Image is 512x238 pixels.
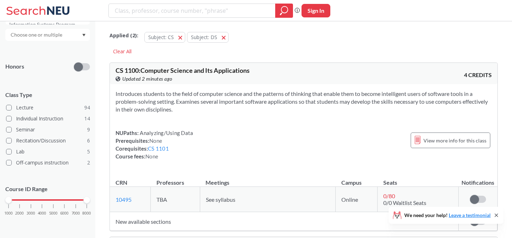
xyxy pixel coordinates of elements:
[459,172,497,187] th: Notifications
[6,136,90,145] label: Recitation/Discussion
[275,4,293,18] div: magnifying glass
[149,137,162,144] span: None
[5,91,90,99] span: Class Type
[116,179,127,186] div: CRN
[82,211,91,215] span: 8000
[27,211,35,215] span: 3000
[144,32,185,43] button: Subject: CS
[151,187,200,212] td: TBA
[110,46,135,57] div: Clear All
[206,196,235,203] span: See syllabus
[87,148,90,156] span: 5
[280,6,288,16] svg: magnifying glass
[9,21,90,28] p: Information Systems Program
[71,211,80,215] span: 7000
[449,212,491,218] a: Leave a testimonial
[110,32,138,39] span: Applied ( 2 ):
[6,158,90,167] label: Off-campus instruction
[378,172,459,187] th: Seats
[6,125,90,134] label: Seminar
[336,172,378,187] th: Campus
[6,147,90,156] label: Lab
[7,31,67,39] input: Choose one or multiple
[5,29,90,41] div: Dropdown arrow
[87,126,90,134] span: 9
[60,211,69,215] span: 6000
[404,213,491,218] span: We need your help!
[139,130,193,136] span: Analyzing/Using Data
[5,185,90,193] p: Course ID Range
[116,66,250,74] span: CS 1100 : Computer Science and Its Applications
[145,153,158,159] span: None
[383,199,426,206] span: 0/0 Waitlist Seats
[122,75,172,83] span: Updated 2 minutes ago
[6,103,90,112] label: Lecture
[87,159,90,167] span: 2
[148,145,169,152] a: CS 1101
[84,104,90,112] span: 94
[110,212,459,231] td: New available sections
[464,71,492,79] span: 4 CREDITS
[4,211,13,215] span: 1000
[336,187,378,212] td: Online
[84,115,90,123] span: 14
[191,34,217,40] span: Subject: DS
[15,211,24,215] span: 2000
[187,32,229,43] button: Subject: DS
[423,136,486,145] span: View more info for this class
[38,211,46,215] span: 4000
[6,114,90,123] label: Individual Instruction
[302,4,330,17] button: Sign In
[200,172,335,187] th: Meetings
[383,193,395,199] span: 0 / 80
[5,63,24,71] p: Honors
[87,137,90,145] span: 6
[116,90,492,113] section: Introduces students to the field of computer science and the patterns of thinking that enable the...
[151,172,200,187] th: Professors
[116,196,132,203] a: 10495
[148,34,174,40] span: Subject: CS
[116,129,193,160] div: NUPaths: Prerequisites: Corequisites: Course fees:
[49,211,58,215] span: 5000
[114,5,270,17] input: Class, professor, course number, "phrase"
[82,34,86,37] svg: Dropdown arrow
